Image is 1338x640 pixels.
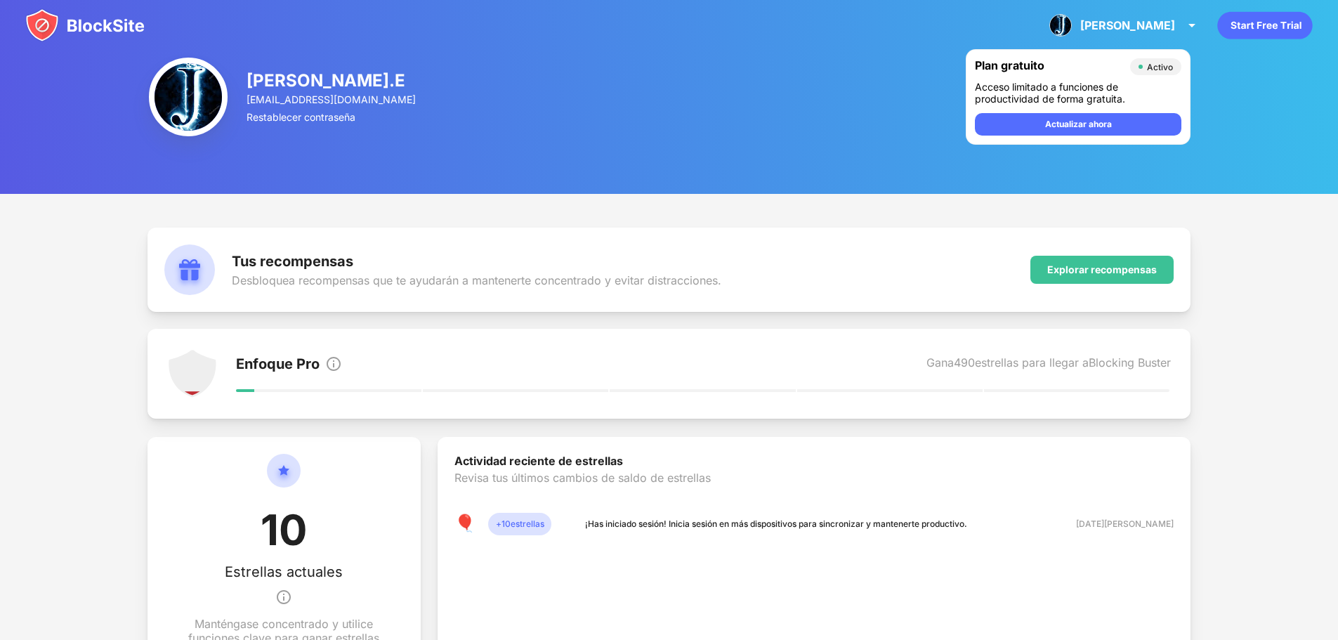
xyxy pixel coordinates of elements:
font: [EMAIL_ADDRESS][DOMAIN_NAME] [247,93,416,105]
font: ¡Has iniciado sesión! Inicia sesión en más dispositivos para sincronizar y mantenerte productivo. [585,518,967,529]
font: Actualizar ahora [1045,119,1112,129]
font: 490 [954,355,975,370]
div: animación [1217,11,1313,39]
img: blocksite-icon.svg [25,8,145,42]
img: rewards.svg [164,244,215,295]
img: ACg8ocIT5QX2-kMLBXQlbXPtXQ4lpOJc2CGclilGs1e-I4reZ61Asx8=s96-c [1049,14,1072,37]
font: Tus recompensas [232,253,353,270]
font: Desbloquea recompensas que te ayudarán a mantenerte concentrado y evitar distracciones. [232,273,721,287]
font: Estrellas actuales [225,563,343,580]
font: 10 [261,504,307,555]
font: Explorar recompensas [1047,263,1157,275]
img: info.svg [325,355,342,372]
font: Actividad reciente de estrellas [454,454,623,468]
font: Revisa tus últimos cambios de saldo de estrellas [454,471,711,485]
font: Blocking Buster [1089,355,1171,370]
font: [PERSON_NAME] [1080,18,1175,32]
img: circle-star.svg [267,454,301,504]
img: points-level-1.svg [167,348,218,399]
font: [DATE][PERSON_NAME] [1076,518,1174,529]
font: Restablecer contraseña [247,111,355,123]
font: estrellas para llegar a [975,355,1089,370]
font: Enfoque Pro [236,355,320,372]
font: Acceso limitado a funciones de productividad de forma gratuita. [975,81,1125,105]
font: estrellas [511,518,544,529]
font: Plan gratuito [975,58,1044,72]
font: [PERSON_NAME].E [247,70,405,91]
img: ACg8ocIT5QX2-kMLBXQlbXPtXQ4lpOJc2CGclilGs1e-I4reZ61Asx8=s96-c [149,58,228,136]
font: + [496,518,501,529]
font: 10 [501,518,511,529]
img: info.svg [275,580,292,614]
font: Activo [1147,62,1173,72]
font: 🎈 [454,513,475,533]
font: Gana [926,355,954,370]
